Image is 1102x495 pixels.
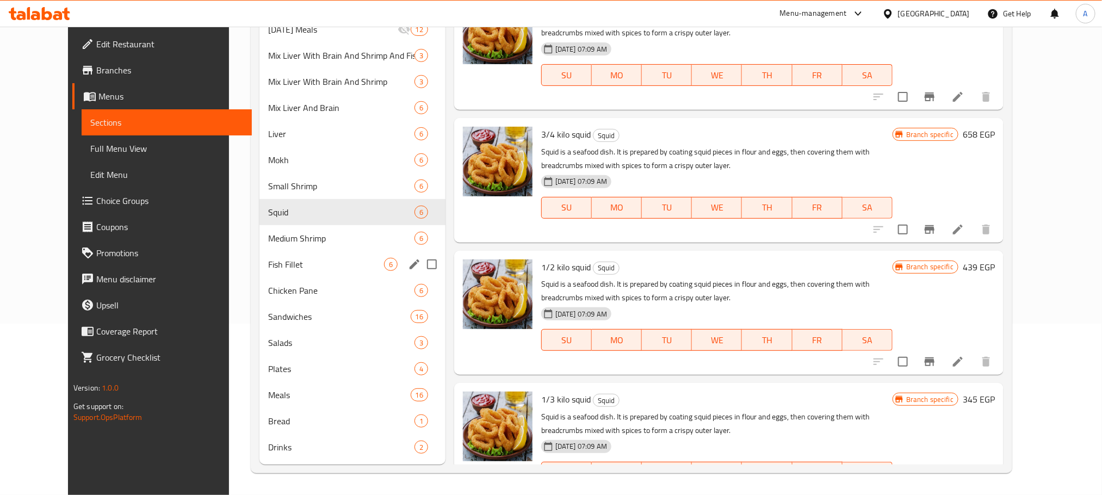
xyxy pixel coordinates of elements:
span: Mix Liver With Brain And Shrimp And Fish Fillet [268,49,414,62]
button: TH [742,197,792,219]
span: SA [847,200,888,215]
div: Plates4 [259,356,445,382]
a: Grocery Checklist [72,344,252,370]
span: FR [797,200,838,215]
div: Squid [593,129,620,142]
div: Plates [268,362,414,375]
button: SA [843,329,893,351]
span: Menu disclaimer [96,273,243,286]
a: Upsell [72,292,252,318]
span: MO [596,332,637,348]
span: Chicken Pane [268,284,414,297]
div: Salads [268,336,414,349]
button: TU [642,462,692,484]
span: Menus [98,90,243,103]
span: Select to update [891,218,914,241]
a: Edit menu item [951,223,964,236]
span: [DATE] 07:09 AM [551,309,611,319]
div: Mix Liver With Brain And Shrimp And Fish Fillet3 [259,42,445,69]
span: 16 [411,312,428,322]
button: TH [742,462,792,484]
span: Get support on: [73,399,123,413]
span: SA [847,332,888,348]
span: Fish Fillet [268,258,384,271]
span: Sandwiches [268,310,411,323]
p: Squid is a seafood dish. It is prepared by coating squid pieces in flour and eggs, then covering ... [541,277,893,305]
button: SU [541,329,592,351]
button: FR [793,64,843,86]
span: TH [746,200,788,215]
div: items [414,284,428,297]
span: 3 [415,338,428,348]
span: [DATE] 07:09 AM [551,44,611,54]
span: Grocery Checklist [96,351,243,364]
div: [GEOGRAPHIC_DATA] [898,8,970,20]
span: Select to update [891,85,914,108]
span: MO [596,67,637,83]
button: TU [642,197,692,219]
a: Edit Menu [82,162,252,188]
div: items [411,310,428,323]
button: TH [742,64,792,86]
div: Menu-management [780,7,847,20]
span: Mix Liver With Brain And Shrimp [268,75,414,88]
img: 3/4 kilo squid [463,127,533,196]
span: Promotions [96,246,243,259]
span: 3/4 kilo squid [541,126,591,143]
span: 3 [415,77,428,87]
img: 1/2 kilo squid [463,259,533,329]
span: Coverage Report [96,325,243,338]
span: 6 [415,207,428,218]
button: WE [692,64,742,86]
div: Squid [593,394,620,407]
h6: 658 EGP [963,127,995,142]
span: Liver [268,127,414,140]
span: Drinks [268,441,414,454]
a: Menus [72,83,252,109]
div: Fish Fillet6edit [259,251,445,277]
div: [DATE] Meals12 [259,16,445,42]
span: [DATE] 07:09 AM [551,176,611,187]
span: WE [696,332,738,348]
div: Ramadan Meals [268,23,398,36]
button: SA [843,197,893,219]
span: 6 [415,155,428,165]
button: SU [541,64,592,86]
span: Meals [268,388,411,401]
div: Sandwiches16 [259,304,445,330]
div: Salads3 [259,330,445,356]
h6: 345 EGP [963,392,995,407]
div: Squid [593,262,620,275]
a: Choice Groups [72,188,252,214]
div: Small Shrimp6 [259,173,445,199]
div: Small Shrimp [268,180,414,193]
a: Full Menu View [82,135,252,162]
div: Mokh [268,153,414,166]
span: 1.0.0 [102,381,119,395]
button: WE [692,462,742,484]
span: FR [797,332,838,348]
span: Branch specific [902,394,958,405]
div: items [414,232,428,245]
button: SU [541,462,592,484]
span: SU [546,200,587,215]
div: Squid6 [259,199,445,225]
button: SA [843,462,893,484]
span: 4 [415,364,428,374]
button: TH [742,329,792,351]
button: delete [973,84,999,110]
span: Sections [90,116,243,129]
span: 6 [415,103,428,113]
span: FR [797,67,838,83]
button: WE [692,329,742,351]
div: Medium Shrimp6 [259,225,445,251]
span: [DATE] 07:09 AM [551,441,611,451]
span: MO [596,200,637,215]
span: Branch specific [902,129,958,140]
div: Mix Liver And Brain6 [259,95,445,121]
span: Medium Shrimp [268,232,414,245]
